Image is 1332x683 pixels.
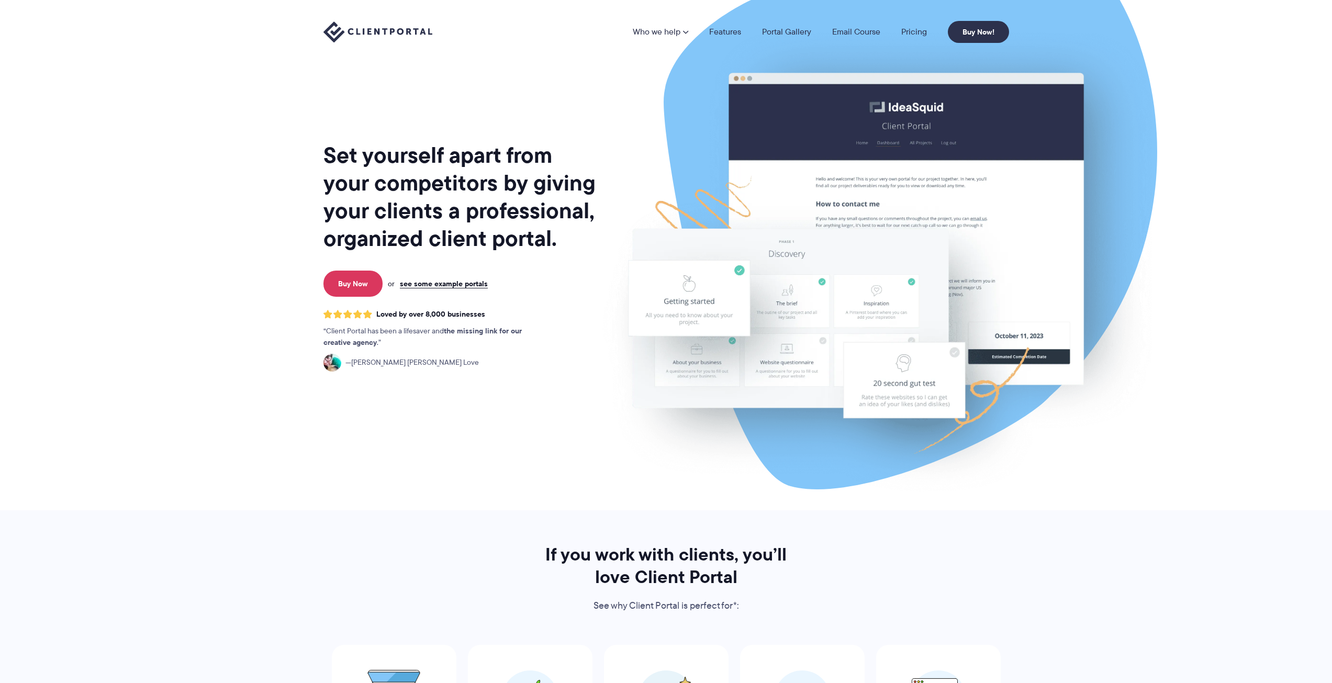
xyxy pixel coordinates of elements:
strong: the missing link for our creative agency [323,325,522,348]
a: Portal Gallery [762,28,811,36]
span: or [388,279,395,288]
p: See why Client Portal is perfect for*: [531,598,801,614]
p: Client Portal has been a lifesaver and . [323,326,543,349]
a: Features [709,28,741,36]
a: Pricing [901,28,927,36]
h1: Set yourself apart from your competitors by giving your clients a professional, organized client ... [323,141,598,252]
a: Buy Now [323,271,383,297]
span: [PERSON_NAME] [PERSON_NAME] Love [345,357,479,368]
span: Loved by over 8,000 businesses [376,310,485,319]
a: Who we help [633,28,688,36]
a: Buy Now! [948,21,1009,43]
a: see some example portals [400,279,488,288]
a: Email Course [832,28,880,36]
h2: If you work with clients, you’ll love Client Portal [531,543,801,588]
